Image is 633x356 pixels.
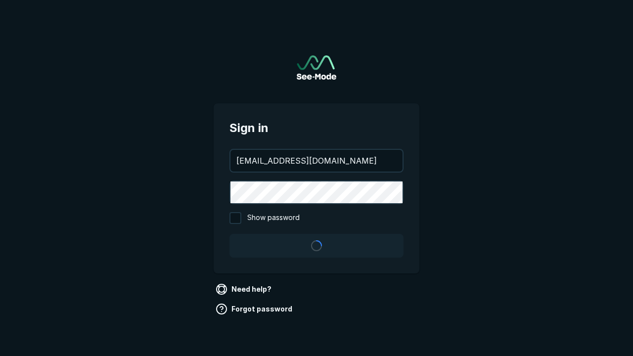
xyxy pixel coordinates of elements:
a: Go to sign in [297,55,336,80]
span: Show password [247,212,300,224]
input: your@email.com [230,150,403,172]
span: Sign in [229,119,404,137]
img: See-Mode Logo [297,55,336,80]
a: Forgot password [214,301,296,317]
a: Need help? [214,281,275,297]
